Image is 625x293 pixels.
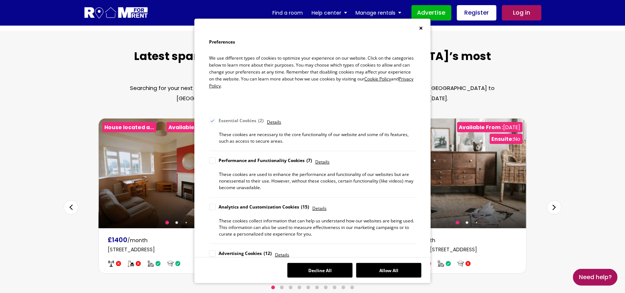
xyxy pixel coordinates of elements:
[356,263,421,278] button: Allow All
[219,118,264,123] div: Essential Cookies
[417,24,425,32] button: Close
[306,158,312,163] div: 7
[219,131,416,144] div: These cookies are necessary to the core functionality of our website and some of its features, su...
[264,251,272,256] div: 12
[219,251,272,256] div: Advertising Cookies
[267,120,281,125] span: Details
[315,159,330,165] span: Details
[219,158,312,163] div: Performance and Functionality Cookies
[209,55,416,100] p: We use different types of cookies to optimize your experience on our website. Click on the catego...
[209,76,413,89] span: Privacy Policy
[209,37,416,47] h2: Preferences
[287,263,353,278] button: Decline All
[219,171,416,191] div: These cookies are used to enhance the performance and functionality of our websites but are nones...
[194,19,431,283] div: Cookie Consent Preferences
[364,76,391,82] span: Cookie Policy
[219,204,309,210] div: Analytics and Customization Cookies
[219,218,416,237] div: These cookies collect information that can help us understand how our websites are being used. Th...
[258,118,264,123] div: 2
[312,206,327,211] span: Details
[301,204,309,210] div: 15
[275,252,289,258] span: Details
